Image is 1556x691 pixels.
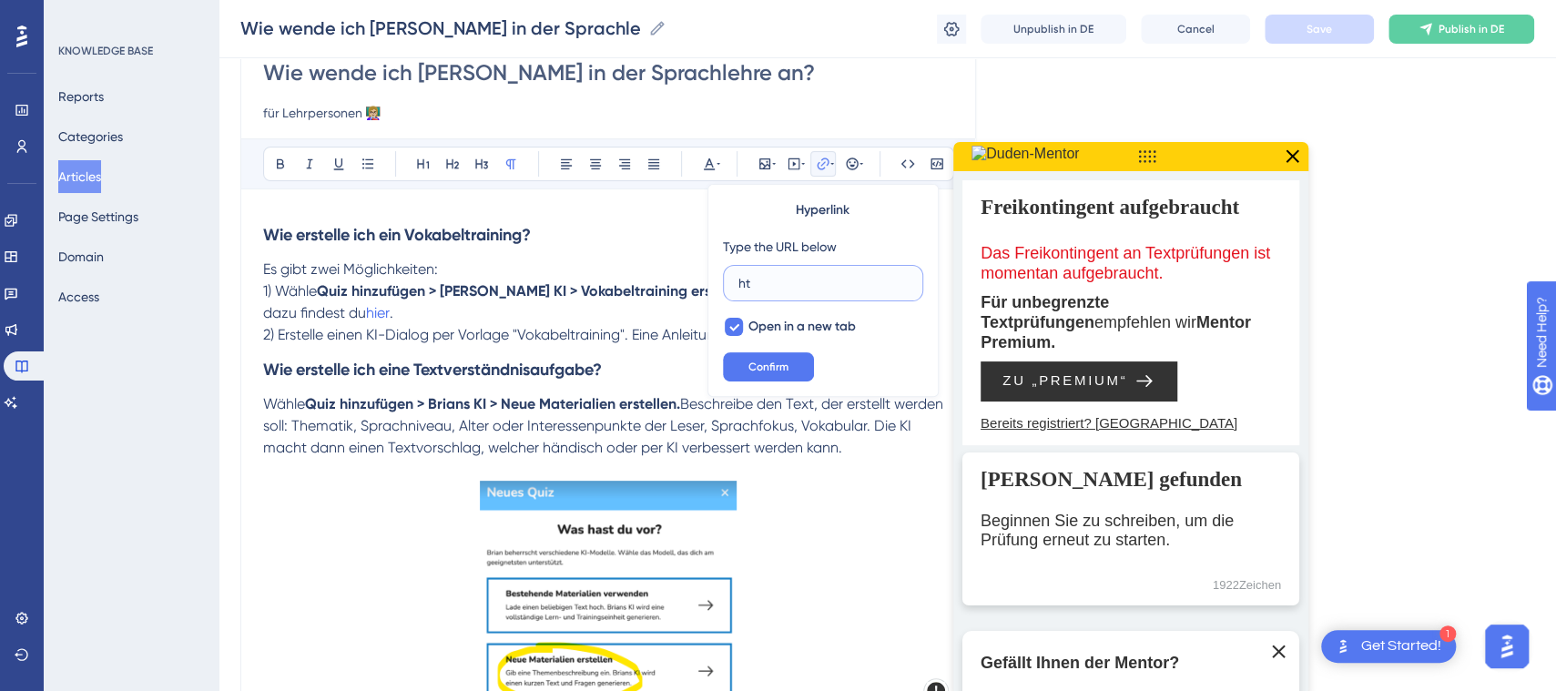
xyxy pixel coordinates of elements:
[263,395,947,456] span: Beschreibe den Text, der erstellt werden soll: Thematik, Sprachniveau, Alter oder Interessenpunkt...
[58,44,153,58] div: KNOWLEDGE BASE
[796,199,849,221] span: Hyperlink
[263,260,438,278] span: Es gibt zwei Möglichkeiten:
[58,200,138,233] button: Page Settings
[58,240,104,273] button: Domain
[1141,15,1250,44] button: Cancel
[263,360,602,380] strong: Wie erstelle ich eine Textverständnisaufgabe?
[263,225,531,245] strong: Wie erstelle ich ein Vokabeltraining?
[1177,22,1215,36] span: Cancel
[317,282,748,300] strong: Quiz hinzufügen > [PERSON_NAME] KI > Vokabeltraining erstellen
[723,236,837,258] div: Type the URL below
[263,395,305,412] span: Wähle
[263,282,317,300] span: 1) Wähle
[748,360,788,374] span: Confirm
[1439,22,1504,36] span: Publish in DE
[366,304,390,321] a: hier
[1388,15,1534,44] button: Publish in DE
[263,102,953,124] input: Article Description
[390,304,393,321] span: .
[1321,630,1456,663] div: Open Get Started! checklist, remaining modules: 1
[1265,15,1374,44] button: Save
[1480,619,1534,674] iframe: UserGuiding AI Assistant Launcher
[738,273,908,293] input: Type the value
[748,316,856,338] span: Open in a new tab
[1307,22,1332,36] span: Save
[263,58,953,87] input: Article Title
[981,15,1126,44] button: Unpublish in DE
[723,352,814,381] button: Confirm
[1332,635,1354,657] img: launcher-image-alternative-text
[1439,625,1456,642] div: 1
[305,395,680,412] strong: Quiz hinzufügen > Brians KI > Neue Materialien erstellen.
[58,160,101,193] button: Articles
[58,120,123,153] button: Categories
[58,80,104,113] button: Reports
[263,326,823,343] span: 2) Erstelle einen KI-Dialog per Vorlage "Vokabeltraining". Eine Anleitung findest du hier.
[43,5,114,26] span: Need Help?
[1013,22,1093,36] span: Unpublish in DE
[1361,636,1441,656] div: Get Started!
[240,15,641,41] input: Article Name
[58,280,99,313] button: Access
